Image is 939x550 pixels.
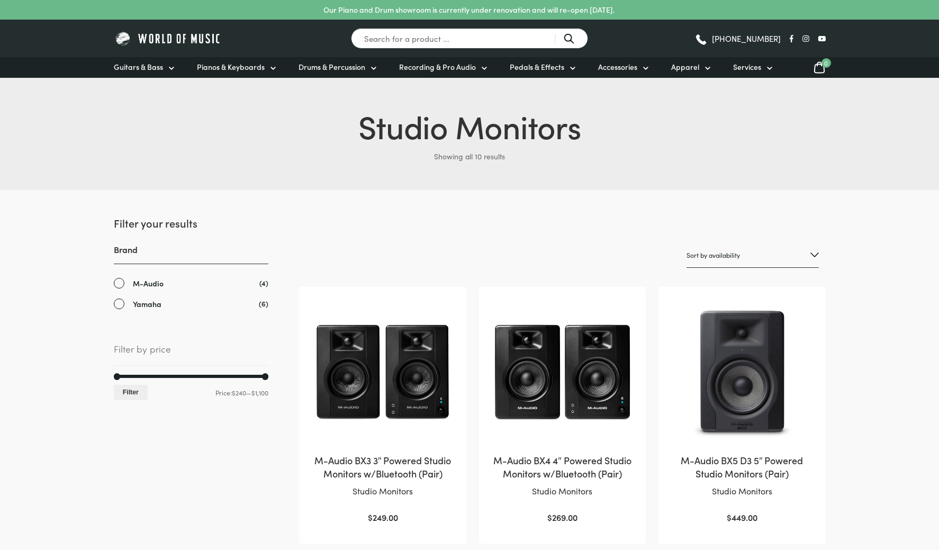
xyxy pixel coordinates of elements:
span: $ [547,511,552,523]
span: Recording & Pro Audio [399,61,476,73]
div: Price: — [114,385,268,400]
a: [PHONE_NUMBER] [694,31,781,47]
a: M-Audio [114,277,268,290]
p: Studio Monitors [310,484,455,498]
h3: Brand [114,244,268,264]
p: Studio Monitors [669,484,815,498]
span: $ [727,511,732,523]
button: Filter [114,385,148,400]
h2: M-Audio BX5 D3 5″ Powered Studio Monitors (Pair) [669,454,815,480]
span: M-Audio [133,277,164,290]
h2: Filter your results [114,215,268,230]
p: Showing all 10 results [114,148,826,165]
span: $240 [232,388,246,397]
iframe: Chat with our support team [785,434,939,550]
a: M-Audio BX3 3″ Powered Studio Monitors w/Bluetooth (Pair)Studio Monitors $249.00 [310,297,455,525]
span: $ [368,511,373,523]
span: Drums & Percussion [299,61,365,73]
span: Filter by price [114,341,268,366]
a: M-Audio BX5 D3 5″ Powered Studio Monitors (Pair)Studio Monitors $449.00 [669,297,815,525]
span: Services [733,61,761,73]
h2: M-Audio BX3 3″ Powered Studio Monitors w/Bluetooth (Pair) [310,454,455,480]
span: (6) [259,298,268,309]
span: Pedals & Effects [510,61,564,73]
img: M-Audio BX5 D3 5" Powered Studio Monitors (Pair) [669,297,815,443]
input: Search for a product ... [351,28,588,49]
span: Pianos & Keyboards [197,61,265,73]
a: M-Audio BX4 4″ Powered Studio Monitors w/Bluetooth (Pair)Studio Monitors $269.00 [490,297,635,525]
span: $1,100 [251,388,268,397]
img: M-Audio BX4 4" Powered Studio Monitors w/Bluetooth (Pair) [490,297,635,443]
span: Guitars & Bass [114,61,163,73]
div: Brand [114,244,268,310]
h2: M-Audio BX4 4″ Powered Studio Monitors w/Bluetooth (Pair) [490,454,635,480]
a: Yamaha [114,298,268,310]
bdi: 449.00 [727,511,757,523]
bdi: 269.00 [547,511,577,523]
select: Shop order [687,243,819,268]
img: M-Audio BX3 3" Powered Studio Monitors w/Bluetooth (Pair) [310,297,455,443]
span: Yamaha [133,298,161,310]
h1: Studio Monitors [114,103,826,148]
span: 0 [821,58,831,68]
span: Accessories [598,61,637,73]
p: Studio Monitors [490,484,635,498]
img: World of Music [114,30,222,47]
span: Apparel [671,61,699,73]
bdi: 249.00 [368,511,398,523]
p: Our Piano and Drum showroom is currently under renovation and will re-open [DATE]. [323,4,615,15]
span: [PHONE_NUMBER] [712,34,781,42]
span: (4) [259,277,268,288]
